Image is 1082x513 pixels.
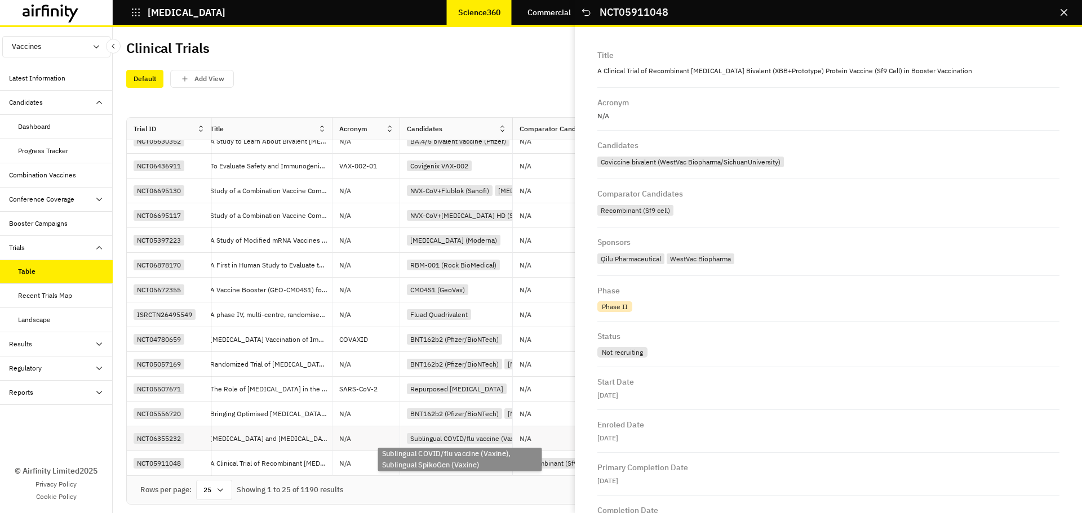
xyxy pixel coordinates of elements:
div: Status [597,331,620,340]
div: Combination Vaccines [9,170,76,180]
div: Dashboard [18,122,51,132]
div: Default [126,70,163,88]
div: Reports [9,387,33,398]
div: BA.4/5 bivalent vaccine (Pfizer) [407,136,509,146]
div: Regulatory [9,363,42,373]
p: [MEDICAL_DATA] [148,7,225,17]
div: NCT05507671 [134,383,184,394]
p: A Study to Learn About Bivalent [MEDICAL_DATA] [MEDICAL_DATA] Candidate(s) in Healthy Infants and... [210,136,332,147]
div: Primary Completion Date [597,462,688,471]
p: [DATE] [597,476,1059,486]
div: Sponsors [597,237,631,246]
p: VAX-002-01 [339,160,400,172]
p: [DATE] [597,390,1059,400]
p: N/A [520,163,531,169]
p: N/A [520,411,531,417]
div: 2024-12-30 [597,433,1059,443]
button: Close Sidebar [106,39,121,53]
div: NCT06695117 [134,210,184,221]
p: N/A [520,262,531,269]
p: To Evaluate Safety and Immunogenicity of a Prophylactic Plasmid DNA [210,160,332,172]
div: Acronym [339,124,367,134]
p: N/A [339,237,351,244]
div: NCT05057169 [134,359,184,369]
p: N/A [597,111,1059,121]
div: Qilu Pharmaceutical,WestVac Biopharma [597,251,1059,266]
a: Privacy Policy [36,479,77,489]
div: Recent Trials Map [18,291,72,301]
div: Not recruiting [597,347,648,358]
div: NVX-CoV+Flublok (Sanofi) [407,185,493,196]
div: NCT06436911 [134,160,184,171]
p: N/A [520,138,531,145]
div: Candidates [597,140,638,149]
div: Phase II [597,299,1059,312]
a: Cookie Policy [36,492,77,502]
p: N/A [339,262,351,269]
div: Phase [597,285,620,295]
div: Rows per page: [140,484,192,496]
p: Study of a Combination Vaccine Comprised of Different Recombinant Spike Antigen Levels of a Matri... [210,185,332,197]
div: Coviccine bivalent (WestVac Biopharma/SichuanUniversity) [597,154,1059,169]
div: [MEDICAL_DATA] (Sinovac) [504,359,595,369]
p: A First in Human Study to Evaluate the Safety and Immunogenicity of RBM-001 in Healthy Adult Volu... [210,260,332,271]
div: NVX-CoV+[MEDICAL_DATA] HD (Sanofi) [407,210,534,221]
p: N/A [520,435,531,442]
div: NCT06355232 [134,433,184,444]
p: N/A [520,336,531,343]
div: Covigenix VAX-002 [407,160,472,171]
p: N/A [339,460,351,467]
p: N/A [339,188,351,194]
p: A Clinical Trial of Recombinant [MEDICAL_DATA] Bivalent (XBB+Prototype) Protein Vaccine (Sf9 Cell... [597,64,1059,78]
p: N/A [520,287,531,293]
div: NCT05911048 [134,458,184,469]
div: Showing 1 to 25 of 1190 results [237,484,343,496]
p: N/A [520,361,531,368]
div: RBM-001 (Rock BioMedical) [407,260,500,270]
div: Sublingual COVID/flu vaccine (Vaxine) [407,433,529,444]
button: [MEDICAL_DATA] [131,3,225,22]
p: Add View [194,75,224,83]
p: N/A [520,212,531,219]
button: Vaccines [2,36,110,57]
p: [MEDICAL_DATA] Vaccination of Immunodeficient Persons (COVAXID) [210,334,332,345]
p: N/A [339,311,351,318]
div: NCT05630352 [134,136,184,146]
div: 2023-06-30 [597,390,1059,400]
div: Latest Information [9,73,65,83]
div: Not recruiting [597,345,1059,358]
p: N/A [520,386,531,392]
div: Recombinant (Sf9 cell) [520,458,596,469]
p: A Vaccine Booster (GEO-CM04S1) for the Prevention of [MEDICAL_DATA] in Patients With [MEDICAL_DATA] [210,284,332,296]
p: Randomized Trial of [MEDICAL_DATA] Booster Vaccinations (Cobovax Study) [210,359,332,370]
p: [DATE] [597,433,1059,443]
div: Progress Tracker [18,146,68,156]
div: Trials [9,243,25,253]
div: ISRCTN26495549 [134,309,196,320]
p: N/A [339,287,351,293]
p: The Role of [MEDICAL_DATA] in the Clinical Evolution of [MEDICAL_DATA] and in the Efficacy of Ant... [210,383,332,395]
div: NCT06878170 [134,260,184,270]
div: Repurposed [MEDICAL_DATA] [407,383,507,394]
p: © Airfinity Limited 2025 [15,465,97,477]
div: [MEDICAL_DATA] (Moderna) [407,235,500,246]
div: NCT06695130 [134,185,184,196]
p: N/A [339,138,351,145]
div: NCT04780659 [134,334,184,345]
div: Coviccine bivalent (WestVac Biopharma/SichuanUniversity) [597,157,784,167]
div: Acronym [597,97,629,106]
div: NCT05556720 [134,408,184,419]
p: N/A [339,212,351,219]
p: A phase IV, multi-centre, randomised controlled trial to assess immunogenicity and safety of [MED... [210,309,332,320]
div: Comparator Candidates [597,188,683,198]
div: Start Date [597,376,634,386]
div: CM04S1 (GeoVax) [407,284,468,295]
div: Candidates [9,97,43,108]
div: Title [597,50,614,59]
div: NCT05672355 [134,284,184,295]
div: Landscape [18,315,51,325]
div: Candidates [407,124,442,134]
p: Bringing Optimised [MEDICAL_DATA] Vaccine Schedules To ImmunoCompromised Populations (BOOST-IC): ... [210,408,332,420]
p: N/A [339,435,351,442]
div: Title [210,124,224,134]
